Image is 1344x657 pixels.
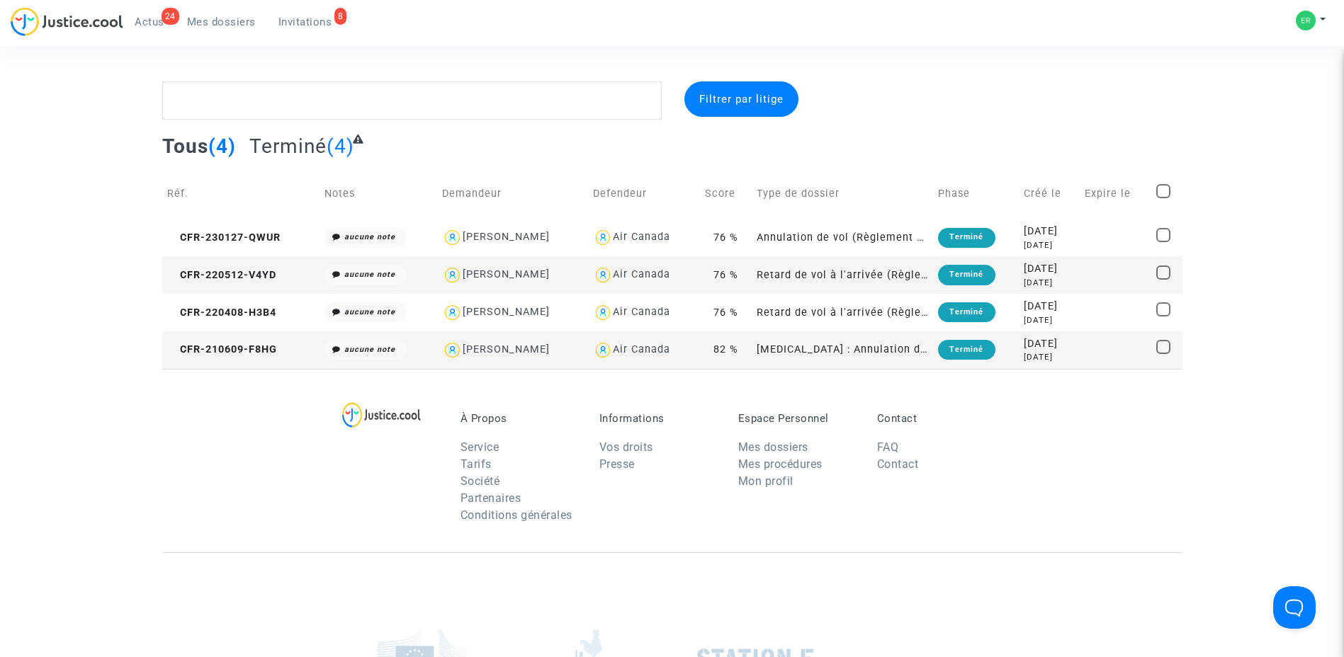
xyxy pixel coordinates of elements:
[461,491,521,505] a: Partenaires
[1296,11,1316,30] img: 593637cea3e2098a24bc43b225ee4d78
[167,307,276,319] span: CFR-220408-H3B4
[327,135,354,158] span: (4)
[938,302,995,322] div: Terminé
[1024,261,1075,277] div: [DATE]
[437,168,587,219] td: Demandeur
[463,306,550,318] div: [PERSON_NAME]
[713,269,738,281] span: 76 %
[442,227,463,248] img: icon-user.svg
[442,340,463,360] img: icon-user.svg
[752,168,933,219] td: Type de dossier
[162,168,320,219] td: Réf.
[442,302,463,323] img: icon-user.svg
[738,440,808,454] a: Mes dossiers
[167,269,276,281] span: CFR-220512-V4YD
[162,8,179,25] div: 24
[938,265,995,285] div: Terminé
[1024,336,1075,352] div: [DATE]
[167,232,281,244] span: CFR-230127-QWUR
[1273,586,1316,629] iframe: Help Scout Beacon - Open
[187,16,256,28] span: Mes dossiers
[461,412,578,425] p: À Propos
[167,343,277,355] span: CFR-210609-F8HG
[463,231,550,243] div: [PERSON_NAME]
[334,8,347,25] div: 8
[613,343,670,355] div: Air Canada
[700,168,752,219] td: Score
[713,232,738,244] span: 76 %
[1019,168,1080,219] td: Créé le
[344,270,395,279] i: aucune note
[738,474,794,488] a: Mon profil
[208,135,236,158] span: (4)
[463,343,550,355] div: [PERSON_NAME]
[1024,299,1075,314] div: [DATE]
[135,16,164,28] span: Actus
[461,508,572,522] a: Conditions générales
[249,135,327,158] span: Terminé
[738,412,856,425] p: Espace Personnel
[267,11,344,33] a: 8Invitations
[11,7,123,36] img: jc-logo.svg
[599,412,717,425] p: Informations
[463,268,550,280] div: [PERSON_NAME]
[461,457,492,471] a: Tarifs
[1024,239,1075,251] div: [DATE]
[162,135,208,158] span: Tous
[1024,351,1075,363] div: [DATE]
[613,231,670,243] div: Air Canada
[599,440,653,454] a: Vos droits
[1024,314,1075,326] div: [DATE]
[752,331,933,369] td: [MEDICAL_DATA] : Annulation de vol vers ou depuis la [GEOGRAPHIC_DATA]
[461,474,500,488] a: Société
[442,265,463,285] img: icon-user.svg
[588,168,701,219] td: Defendeur
[123,11,176,33] a: 24Actus
[613,268,670,280] div: Air Canada
[344,307,395,316] i: aucune note
[176,11,267,33] a: Mes dossiers
[713,343,738,355] span: 82 %
[593,340,614,360] img: icon-user.svg
[344,232,395,241] i: aucune note
[278,16,332,28] span: Invitations
[877,412,995,425] p: Contact
[593,227,614,248] img: icon-user.svg
[752,219,933,256] td: Annulation de vol (Règlement CE n°261/2004)
[342,402,421,428] img: logo-lg.svg
[752,294,933,331] td: Retard de vol à l'arrivée (Règlement CE n°261/2004)
[1080,168,1151,219] td: Expire le
[713,307,738,319] span: 76 %
[933,168,1019,219] td: Phase
[461,440,499,454] a: Service
[752,256,933,294] td: Retard de vol à l'arrivée (Règlement CE n°261/2004)
[938,340,995,360] div: Terminé
[938,228,995,248] div: Terminé
[613,306,670,318] div: Air Canada
[699,93,784,105] span: Filtrer par litige
[877,440,899,454] a: FAQ
[593,302,614,323] img: icon-user.svg
[738,457,823,471] a: Mes procédures
[593,265,614,285] img: icon-user.svg
[1024,224,1075,239] div: [DATE]
[877,457,919,471] a: Contact
[1024,277,1075,289] div: [DATE]
[320,168,437,219] td: Notes
[344,345,395,354] i: aucune note
[599,457,635,471] a: Presse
